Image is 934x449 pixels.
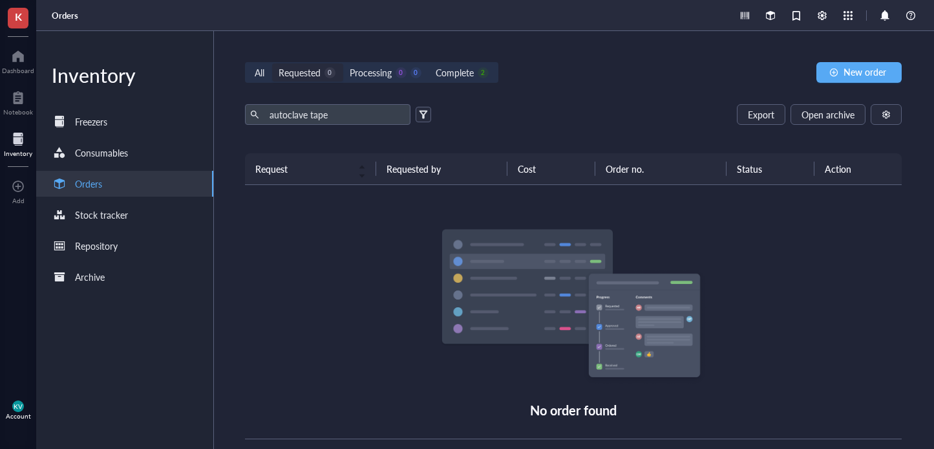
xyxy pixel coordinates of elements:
div: Orders [75,177,102,191]
span: Open archive [801,109,854,120]
div: Stock tracker [75,208,128,222]
div: Account [6,412,31,420]
th: Action [814,153,902,184]
div: 0 [396,67,407,78]
div: Complete [436,65,474,80]
a: Orders [52,10,81,21]
div: 2 [478,67,489,78]
span: Export [748,109,774,120]
button: Open archive [791,104,865,125]
div: Consumables [75,146,128,160]
th: Status [727,153,814,184]
th: Cost [507,153,595,184]
div: 0 [324,67,335,78]
a: Archive [36,264,213,290]
a: Freezers [36,109,213,135]
div: Archive [75,270,105,284]
div: Requested [279,65,321,80]
span: K [15,8,22,25]
div: Notebook [3,108,33,116]
button: Export [737,104,785,125]
a: Dashboard [2,46,34,74]
div: Freezers [75,115,107,129]
a: Repository [36,233,213,259]
div: Inventory [36,62,213,88]
div: Add [12,197,25,204]
div: Processing [350,65,392,80]
th: Request [245,153,376,184]
a: Inventory [4,129,32,157]
th: Requested by [376,153,507,184]
div: Inventory [4,149,32,157]
a: Notebook [3,87,33,116]
a: Stock tracker [36,202,213,228]
div: No order found [530,400,617,421]
button: New order [816,62,902,83]
div: segmented control [245,62,498,83]
div: Dashboard [2,67,34,74]
input: Find orders in table [264,105,405,124]
a: Consumables [36,140,213,166]
a: Orders [36,171,213,197]
th: Order no. [595,153,727,184]
span: KV [14,402,23,410]
span: New order [844,67,886,77]
div: Repository [75,239,118,253]
div: All [255,65,264,80]
img: Empty state [441,229,706,384]
span: Request [255,162,350,176]
div: 0 [410,67,421,78]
